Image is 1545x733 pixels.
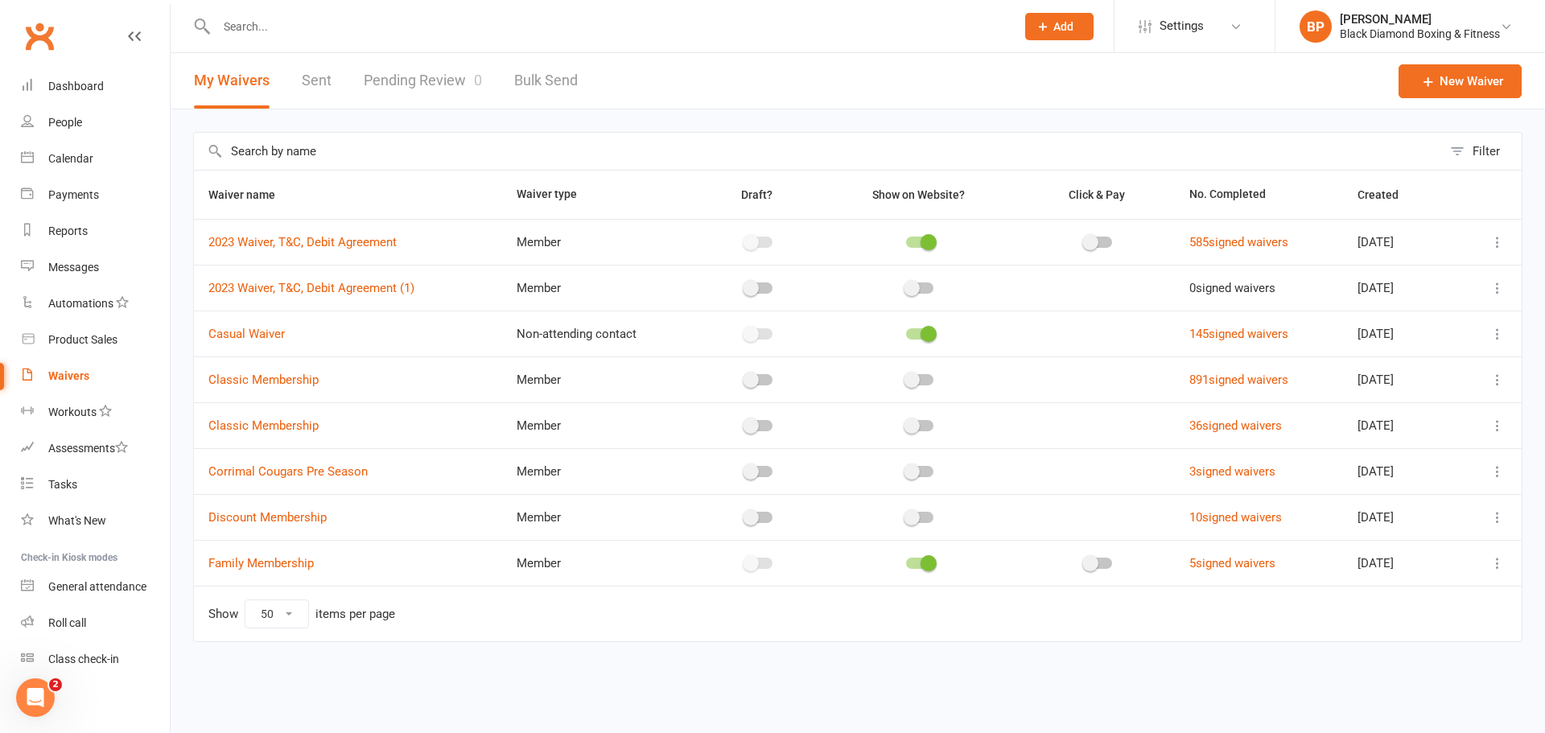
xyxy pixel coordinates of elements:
div: Messages [48,261,99,274]
span: Draft? [741,188,772,201]
div: What's New [48,514,106,527]
a: Class kiosk mode [21,641,170,677]
td: Member [502,448,698,494]
a: People [21,105,170,141]
span: Add [1053,20,1073,33]
div: Product Sales [48,333,117,346]
a: Messages [21,249,170,286]
span: 2 [49,678,62,691]
a: Classic Membership [208,418,319,433]
a: Roll call [21,605,170,641]
input: Search... [212,15,1004,38]
a: Dashboard [21,68,170,105]
div: Class check-in [48,653,119,665]
a: Reports [21,213,170,249]
a: 2023 Waiver, T&C, Debit Agreement [208,235,397,249]
a: 3signed waivers [1189,464,1275,479]
a: Sent [302,53,332,109]
button: Add [1025,13,1094,40]
a: Automations [21,286,170,322]
div: items per page [315,607,395,621]
th: No. Completed [1175,171,1343,219]
span: Show on Website? [872,188,965,201]
div: People [48,116,82,129]
span: Waiver name [208,188,293,201]
div: Payments [48,188,99,201]
a: 145signed waivers [1189,327,1288,341]
div: Workouts [48,406,97,418]
span: 0 signed waivers [1189,281,1275,295]
a: Discount Membership [208,510,327,525]
a: Payments [21,177,170,213]
a: Classic Membership [208,373,319,387]
a: 36signed waivers [1189,418,1282,433]
td: [DATE] [1343,448,1458,494]
td: [DATE] [1343,494,1458,540]
div: Roll call [48,616,86,629]
button: My Waivers [194,53,270,109]
a: Corrimal Cougars Pre Season [208,464,368,479]
div: General attendance [48,580,146,593]
button: Waiver name [208,185,293,204]
a: Waivers [21,358,170,394]
a: 891signed waivers [1189,373,1288,387]
iframe: Intercom live chat [16,678,55,717]
a: Workouts [21,394,170,430]
td: [DATE] [1343,311,1458,356]
a: Clubworx [19,16,60,56]
a: General attendance kiosk mode [21,569,170,605]
td: [DATE] [1343,402,1458,448]
td: Member [502,494,698,540]
a: Assessments [21,430,170,467]
div: Dashboard [48,80,104,93]
td: Member [502,402,698,448]
a: 5signed waivers [1189,556,1275,570]
td: [DATE] [1343,356,1458,402]
a: Pending Review0 [364,53,482,109]
span: 0 [474,72,482,89]
td: [DATE] [1343,219,1458,265]
a: New Waiver [1399,64,1522,98]
div: Automations [48,297,113,310]
a: Calendar [21,141,170,177]
td: Member [502,540,698,586]
td: Member [502,219,698,265]
a: 10signed waivers [1189,510,1282,525]
div: Black Diamond Boxing & Fitness [1340,27,1500,41]
span: Created [1358,188,1416,201]
a: 2023 Waiver, T&C, Debit Agreement (1) [208,281,414,295]
div: Filter [1473,142,1500,161]
div: Reports [48,224,88,237]
th: Waiver type [502,171,698,219]
div: [PERSON_NAME] [1340,12,1500,27]
td: [DATE] [1343,540,1458,586]
button: Created [1358,185,1416,204]
input: Search by name [194,133,1442,170]
div: Assessments [48,442,128,455]
div: Show [208,599,395,628]
a: Casual Waiver [208,327,285,341]
span: Settings [1160,8,1204,44]
button: Show on Website? [858,185,983,204]
td: [DATE] [1343,265,1458,311]
div: Calendar [48,152,93,165]
a: Tasks [21,467,170,503]
a: Product Sales [21,322,170,358]
button: Filter [1442,133,1522,170]
td: Non-attending contact [502,311,698,356]
a: 585signed waivers [1189,235,1288,249]
div: BP [1300,10,1332,43]
a: Bulk Send [514,53,578,109]
div: Waivers [48,369,89,382]
a: What's New [21,503,170,539]
button: Draft? [727,185,790,204]
td: Member [502,265,698,311]
span: Click & Pay [1069,188,1125,201]
td: Member [502,356,698,402]
a: Family Membership [208,556,314,570]
button: Click & Pay [1054,185,1143,204]
div: Tasks [48,478,77,491]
